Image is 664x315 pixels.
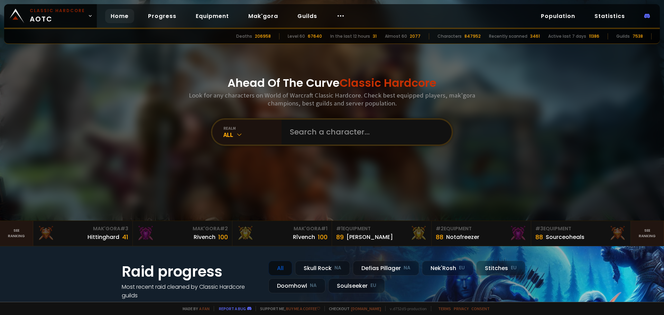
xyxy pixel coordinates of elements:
[531,221,631,246] a: #3Equipment88Sourceoheals
[385,33,407,39] div: Almost 60
[255,33,271,39] div: 206958
[293,233,315,241] div: Rîvench
[310,282,317,289] small: NA
[120,225,128,232] span: # 3
[631,221,664,246] a: Seeranking
[178,306,210,311] span: Made by
[535,225,626,232] div: Equipment
[633,33,643,39] div: 7538
[190,9,234,23] a: Equipment
[446,233,479,241] div: Notafreezer
[432,221,531,246] a: #2Equipment88Notafreezer
[334,265,341,271] small: NA
[616,33,630,39] div: Guilds
[30,8,85,24] span: AOTC
[318,232,328,242] div: 100
[330,33,370,39] div: In the last 12 hours
[142,9,182,23] a: Progress
[436,225,444,232] span: # 2
[336,232,344,242] div: 89
[535,232,543,242] div: 88
[308,33,322,39] div: 67640
[347,233,393,241] div: [PERSON_NAME]
[535,225,543,232] span: # 3
[489,33,527,39] div: Recently scanned
[122,282,260,300] h4: Most recent raid cleaned by Classic Hardcore guilds
[105,9,134,23] a: Home
[286,120,443,145] input: Search a character...
[385,306,427,311] span: v. d752d5 - production
[223,131,282,139] div: All
[219,306,246,311] a: Report a bug
[228,75,436,91] h1: Ahead Of The Curve
[351,306,381,311] a: [DOMAIN_NAME]
[232,221,332,246] a: Mak'Gora#1Rîvench100
[133,221,232,246] a: Mak'Gora#2Rivench100
[454,306,469,311] a: Privacy
[464,33,481,39] div: 847952
[33,221,133,246] a: Mak'Gora#3Hittinghard41
[546,233,584,241] div: Sourceoheals
[220,225,228,232] span: # 2
[321,225,328,232] span: # 1
[471,306,490,311] a: Consent
[122,261,260,282] h1: Raid progress
[589,33,599,39] div: 11386
[589,9,630,23] a: Statistics
[437,33,462,39] div: Characters
[199,306,210,311] a: a fan
[336,225,343,232] span: # 1
[137,225,228,232] div: Mak'Gora
[353,261,419,276] div: Defias Pillager
[243,9,284,23] a: Mak'gora
[422,261,473,276] div: Nek'Rosh
[370,282,376,289] small: EU
[404,265,411,271] small: NA
[459,265,465,271] small: EU
[410,33,421,39] div: 2077
[535,9,581,23] a: Population
[37,225,128,232] div: Mak'Gora
[268,278,325,293] div: Doomhowl
[218,232,228,242] div: 100
[328,278,385,293] div: Soulseeker
[295,261,350,276] div: Skull Rock
[256,306,320,311] span: Support me,
[288,33,305,39] div: Level 60
[438,306,451,311] a: Terms
[30,8,85,14] small: Classic Hardcore
[122,232,128,242] div: 41
[236,33,252,39] div: Deaths
[511,265,517,271] small: EU
[194,233,215,241] div: Rivench
[436,232,443,242] div: 88
[223,126,282,131] div: realm
[373,33,377,39] div: 31
[292,9,323,23] a: Guilds
[87,233,119,241] div: Hittinghard
[122,300,167,308] a: See all progress
[4,4,97,28] a: Classic HardcoreAOTC
[476,261,525,276] div: Stitches
[324,306,381,311] span: Checkout
[237,225,328,232] div: Mak'Gora
[268,261,292,276] div: All
[530,33,540,39] div: 3461
[336,225,427,232] div: Equipment
[186,91,478,107] h3: Look for any characters on World of Warcraft Classic Hardcore. Check best equipped players, mak'g...
[548,33,586,39] div: Active last 7 days
[286,306,320,311] a: Buy me a coffee
[340,75,436,91] span: Classic Hardcore
[436,225,527,232] div: Equipment
[332,221,432,246] a: #1Equipment89[PERSON_NAME]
